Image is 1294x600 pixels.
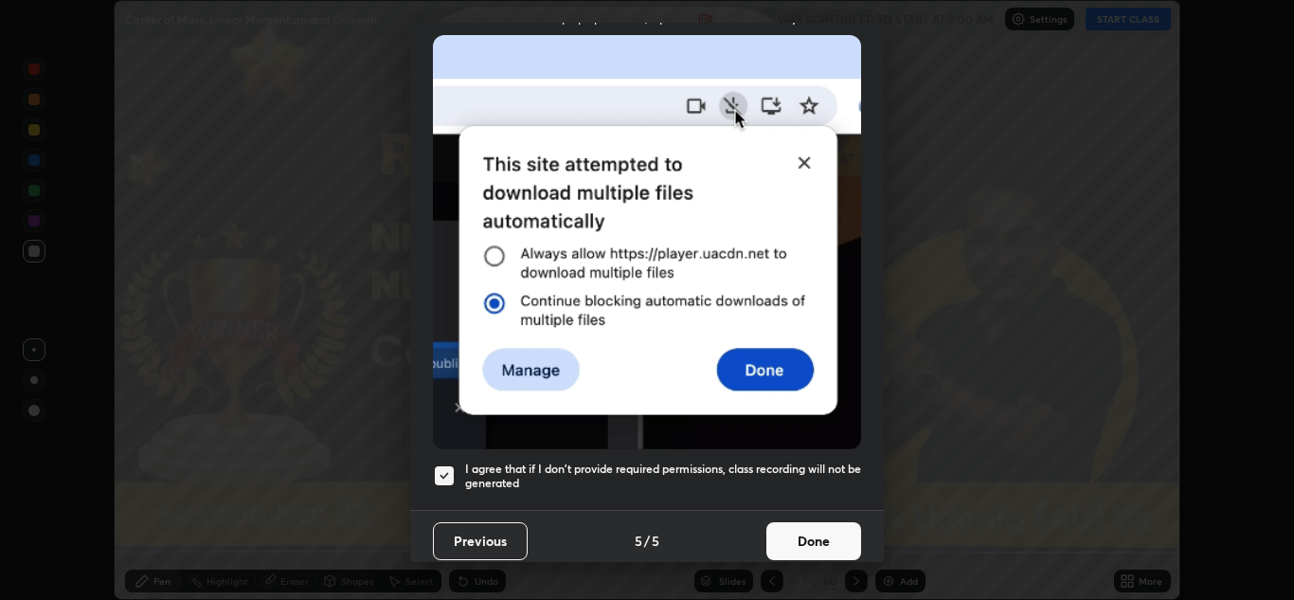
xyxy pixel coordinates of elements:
button: Done [766,522,861,560]
button: Previous [433,522,528,560]
h5: I agree that if I don't provide required permissions, class recording will not be generated [465,462,861,491]
h4: 5 [635,531,642,551]
h4: 5 [652,531,659,551]
img: downloads-permission-blocked.gif [433,35,861,449]
h4: / [644,531,650,551]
